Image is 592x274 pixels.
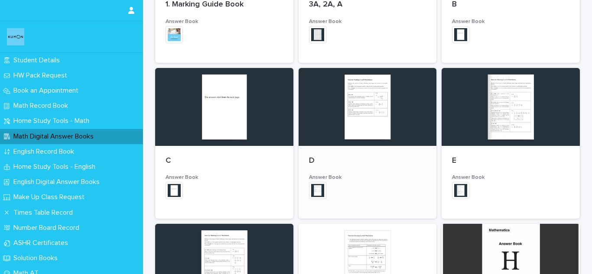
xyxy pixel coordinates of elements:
p: E [452,156,569,166]
p: Home Study Tools - Math [10,117,96,125]
p: ASHR Certificates [10,239,75,247]
p: Number Board Record [10,224,86,232]
a: CAnswer Book [155,68,293,219]
img: o6XkwfS7S2qhyeB9lxyF [7,28,24,45]
p: Home Study Tools - English [10,163,102,171]
p: D [309,156,426,166]
p: HW Pack Request [10,71,74,80]
p: Math Digital Answer Books [10,132,101,141]
h3: Answer Book [452,174,569,181]
h3: Answer Book [452,18,569,25]
p: C [166,156,283,166]
a: EAnswer Book [442,68,580,219]
a: DAnswer Book [299,68,437,219]
h3: Answer Book [166,18,283,25]
p: Book an Appointment [10,87,85,95]
p: Solution Books [10,254,65,262]
h3: Answer Book [166,174,283,181]
p: Make Up Class Request [10,193,91,201]
h3: Answer Book [309,18,426,25]
p: Times Table Record [10,209,80,217]
h3: Answer Book [309,174,426,181]
p: Student Details [10,56,67,64]
p: Math Record Book [10,102,75,110]
p: English Record Book [10,148,81,156]
p: English Digital Answer Books [10,178,107,186]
